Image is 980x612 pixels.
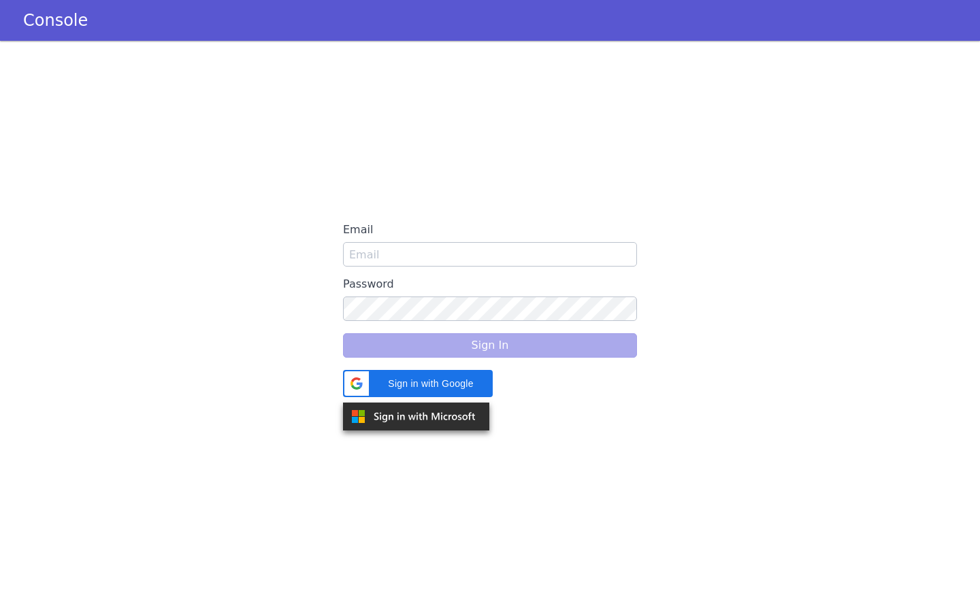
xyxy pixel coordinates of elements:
label: Password [343,272,637,296]
span: Sign in with Google [377,377,485,391]
img: azure.svg [343,403,489,430]
div: Sign in with Google [343,370,493,397]
a: Console [7,11,104,30]
label: Email [343,218,637,242]
input: Email [343,242,637,267]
